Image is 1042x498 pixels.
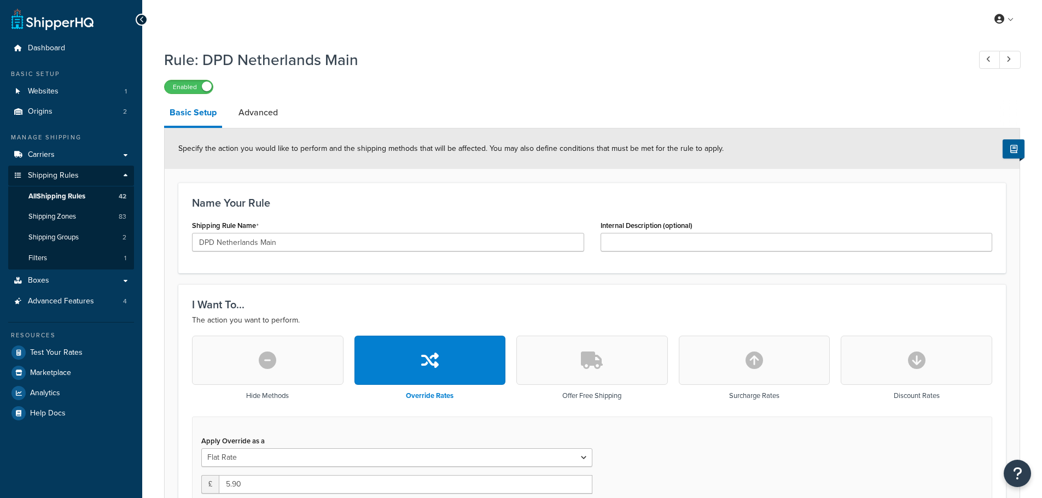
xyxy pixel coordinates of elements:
[8,186,134,207] a: AllShipping Rules42
[30,368,71,378] span: Marketplace
[1004,460,1031,487] button: Open Resource Center
[30,348,83,358] span: Test Your Rates
[8,145,134,165] a: Carriers
[8,166,134,269] li: Shipping Rules
[124,254,126,263] span: 1
[8,363,134,383] a: Marketplace
[8,291,134,312] a: Advanced Features4
[8,81,134,102] a: Websites1
[729,392,779,400] h3: Surcharge Rates
[164,99,222,128] a: Basic Setup
[8,227,134,248] li: Shipping Groups
[28,233,79,242] span: Shipping Groups
[123,297,127,306] span: 4
[123,107,127,116] span: 2
[406,392,453,400] h3: Override Rates
[8,207,134,227] li: Shipping Zones
[28,254,47,263] span: Filters
[8,166,134,186] a: Shipping Rules
[8,69,134,79] div: Basic Setup
[28,44,65,53] span: Dashboard
[8,133,134,142] div: Manage Shipping
[979,51,1000,69] a: Previous Record
[119,192,126,201] span: 42
[164,49,959,71] h1: Rule: DPD Netherlands Main
[201,475,219,494] span: £
[28,212,76,221] span: Shipping Zones
[165,80,213,93] label: Enabled
[8,331,134,340] div: Resources
[8,403,134,423] a: Help Docs
[28,87,59,96] span: Websites
[8,81,134,102] li: Websites
[8,248,134,268] li: Filters
[8,248,134,268] a: Filters1
[8,271,134,291] a: Boxes
[8,291,134,312] li: Advanced Features
[178,143,724,154] span: Specify the action you would like to perform and the shipping methods that will be affected. You ...
[999,51,1021,69] a: Next Record
[1003,139,1024,159] button: Show Help Docs
[246,392,289,400] h3: Hide Methods
[8,343,134,362] a: Test Your Rates
[30,389,60,398] span: Analytics
[28,192,85,201] span: All Shipping Rules
[8,383,134,403] a: Analytics
[201,437,265,445] label: Apply Override as a
[30,409,66,418] span: Help Docs
[601,221,692,230] label: Internal Description (optional)
[8,102,134,122] li: Origins
[8,102,134,122] a: Origins2
[119,212,126,221] span: 83
[192,221,259,230] label: Shipping Rule Name
[8,38,134,58] a: Dashboard
[123,233,126,242] span: 2
[894,392,940,400] h3: Discount Rates
[28,297,94,306] span: Advanced Features
[28,276,49,285] span: Boxes
[28,171,79,180] span: Shipping Rules
[28,107,53,116] span: Origins
[28,150,55,160] span: Carriers
[192,298,992,310] h3: I Want To...
[192,314,992,327] p: The action you want to perform.
[125,87,127,96] span: 1
[192,197,992,209] h3: Name Your Rule
[8,227,134,248] a: Shipping Groups2
[562,392,621,400] h3: Offer Free Shipping
[233,99,283,126] a: Advanced
[8,207,134,227] a: Shipping Zones83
